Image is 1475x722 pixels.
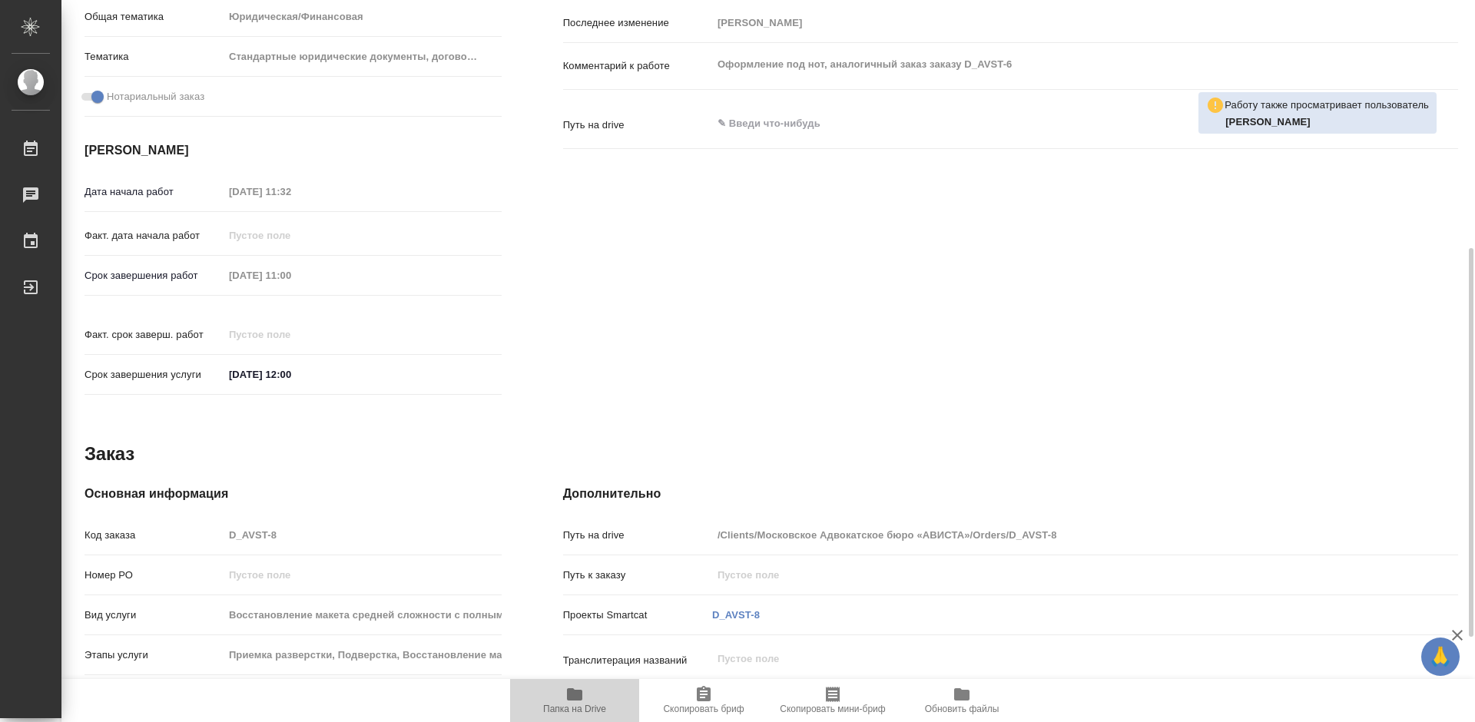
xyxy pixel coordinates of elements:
span: Обновить файлы [925,704,999,714]
input: Пустое поле [712,564,1384,586]
h4: Основная информация [85,485,502,503]
input: Пустое поле [224,564,502,586]
p: Путь на drive [563,118,712,133]
span: Папка на Drive [543,704,606,714]
p: Этапы услуги [85,647,224,663]
button: Скопировать бриф [639,679,768,722]
p: Комментарий к работе [563,58,712,74]
div: Юридическая/Финансовая [224,4,502,30]
p: Транслитерация названий [563,653,712,668]
p: Код заказа [85,528,224,543]
p: Общая тематика [85,9,224,25]
h2: Заказ [85,442,134,466]
button: Обновить файлы [897,679,1026,722]
p: Работу также просматривает пользователь [1225,98,1429,113]
input: Пустое поле [224,264,358,286]
input: Пустое поле [224,323,358,346]
button: Папка на Drive [510,679,639,722]
p: Последнее изменение [563,15,712,31]
input: Пустое поле [224,224,358,247]
p: Факт. дата начала работ [85,228,224,243]
p: Вид услуги [85,608,224,623]
p: Путь к заказу [563,568,712,583]
input: ✎ Введи что-нибудь [224,363,358,386]
input: Пустое поле [712,524,1384,546]
span: 🙏 [1427,641,1453,673]
h4: [PERSON_NAME] [85,141,502,160]
textarea: Оформление под нот, аналогичный заказ заказу D_AVST-6 [712,51,1384,78]
input: Пустое поле [224,180,358,203]
p: Факт. срок заверш. работ [85,327,224,343]
input: Пустое поле [224,644,502,666]
p: Срок завершения работ [85,268,224,283]
p: Срок завершения услуги [85,367,224,383]
p: Номер РО [85,568,224,583]
p: Дата начала работ [85,184,224,200]
h4: Дополнительно [563,485,1458,503]
p: Проекты Smartcat [563,608,712,623]
span: Нотариальный заказ [107,89,204,104]
p: Путь на drive [563,528,712,543]
a: D_AVST-8 [712,609,760,621]
span: Скопировать бриф [663,704,744,714]
button: Скопировать мини-бриф [768,679,897,722]
input: Пустое поле [712,12,1384,34]
input: Пустое поле [224,604,502,626]
span: Скопировать мини-бриф [780,704,885,714]
button: 🙏 [1421,638,1460,676]
div: Стандартные юридические документы, договоры, уставы [224,44,502,70]
input: Пустое поле [224,524,502,546]
p: Тематика [85,49,224,65]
